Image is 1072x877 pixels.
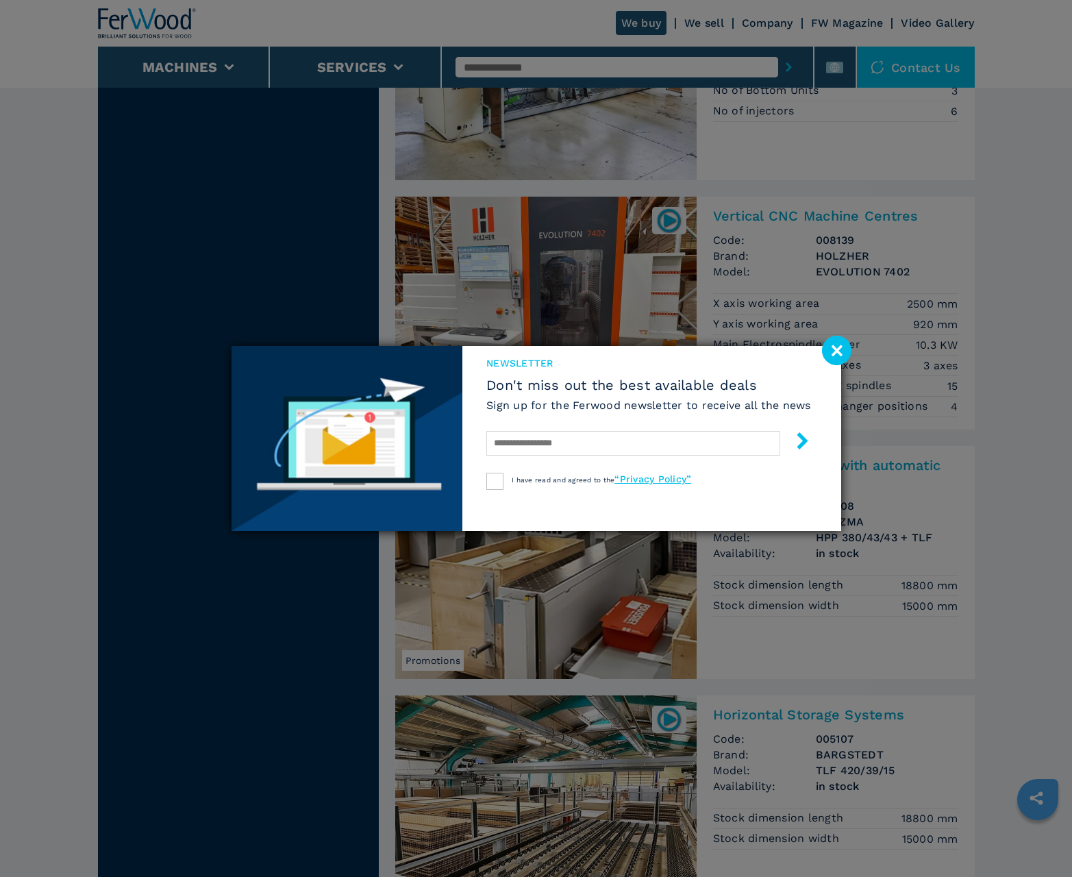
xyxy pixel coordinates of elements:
h6: Sign up for the Ferwood newsletter to receive all the news [486,397,811,413]
span: I have read and agreed to the [512,476,691,484]
button: submit-button [780,427,811,459]
a: “Privacy Policy” [614,473,691,484]
span: Don't miss out the best available deals [486,377,811,393]
img: Newsletter image [232,346,463,531]
span: newsletter [486,356,811,370]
